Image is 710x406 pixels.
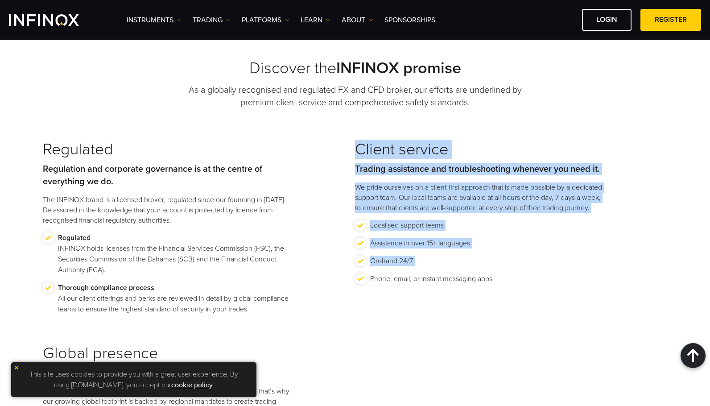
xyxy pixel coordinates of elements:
[58,282,293,315] p: All our client offerings and perks are reviewed in detail by global compliance teams to ensure th...
[582,9,632,31] a: LOGIN
[43,140,293,159] h3: Regulated
[370,220,444,231] p: Localised support teams
[58,283,154,292] strong: Thorough compliance process
[336,58,461,78] strong: INFINOX promise
[43,59,667,78] h2: Discover the
[370,273,492,284] p: Phone, email, or instant messaging apps
[640,9,701,31] a: REGISTER
[384,15,435,25] a: SPONSORSHIPS
[301,15,330,25] a: Learn
[43,344,293,363] h3: Global presence
[171,381,213,389] a: cookie policy
[355,140,605,159] h3: Client service
[242,15,289,25] a: PLATFORMS
[16,367,252,393] p: This site uses cookies to provide you with a great user experience. By using [DOMAIN_NAME], you a...
[43,195,293,226] p: The INFINOX brand is a licensed broker, regulated since our founding in [DATE]. Be assured in the...
[127,15,182,25] a: Instruments
[370,238,470,249] p: Assistance in over 15+ languages
[355,164,600,174] strong: Trading assistance and troubleshooting whenever you need it.
[342,15,373,25] a: ABOUT
[13,365,20,371] img: yellow close icon
[9,14,100,26] a: INFINOX Logo
[177,84,533,109] p: As a globally recognised and regulated FX and CFD broker, our efforts are underlined by premium c...
[58,232,293,275] p: INFINOX holds licenses from the Financial Services Commission (FSC), the Securities Commission of...
[193,15,231,25] a: TRADING
[58,233,91,242] strong: Regulated
[43,164,262,187] strong: Regulation and corporate governance is at the centre of everything we do.
[370,256,413,266] p: On-hand 24/7
[355,182,605,213] p: We pride ourselves on a client-first approach that is made possible by a dedicated support team. ...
